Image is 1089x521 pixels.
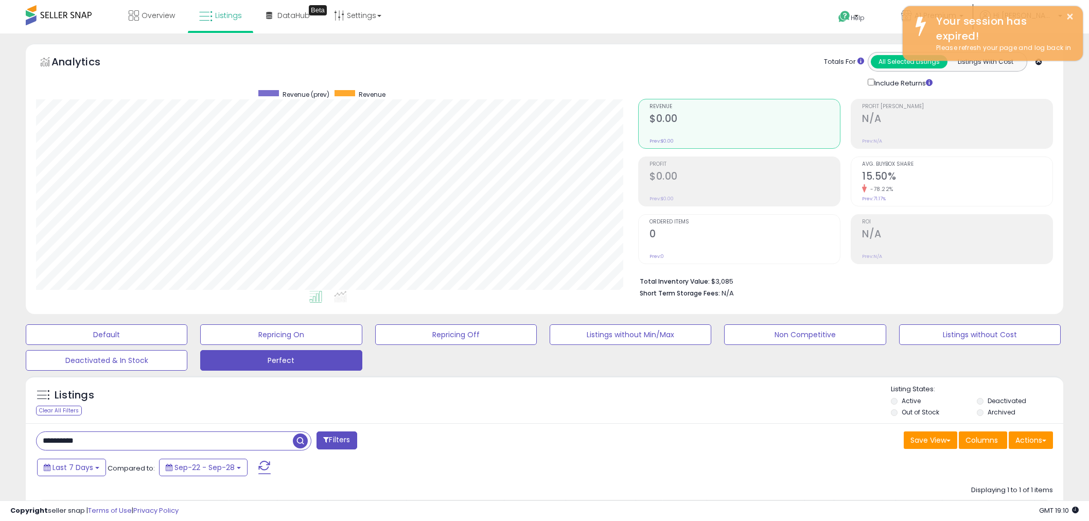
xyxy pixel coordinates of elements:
button: Columns [959,431,1007,449]
div: Totals For [824,57,864,67]
div: Tooltip anchor [309,5,327,15]
h5: Listings [55,388,94,403]
a: Help [830,3,885,33]
button: Perfect [200,350,362,371]
span: Revenue (prev) [283,90,329,99]
label: Archived [988,408,1015,416]
span: ROI [862,219,1052,225]
small: Prev: N/A [862,138,882,144]
button: All Selected Listings [871,55,947,68]
span: DataHub [277,10,310,21]
b: Total Inventory Value: [640,277,710,286]
span: 2025-10-7 19:10 GMT [1039,506,1079,515]
span: Columns [965,435,998,445]
div: Displaying 1 to 1 of 1 items [971,485,1053,495]
span: Profit [PERSON_NAME] [862,104,1052,110]
span: Ordered Items [649,219,840,225]
label: Deactivated [988,396,1026,405]
span: Profit [649,162,840,167]
span: Avg. Buybox Share [862,162,1052,167]
i: Get Help [838,10,851,23]
button: Filters [317,431,357,449]
h2: $0.00 [649,170,840,184]
button: Repricing On [200,324,362,345]
label: Out of Stock [902,408,939,416]
button: Listings With Cost [947,55,1024,68]
button: Save View [904,431,957,449]
h2: 0 [649,228,840,242]
span: Overview [142,10,175,21]
a: Privacy Policy [133,506,179,515]
small: Prev: 71.17% [862,196,886,202]
button: Deactivated & In Stock [26,350,187,371]
a: Terms of Use [88,506,132,515]
label: Active [902,396,921,405]
span: Compared to: [108,463,155,473]
h2: N/A [862,228,1052,242]
p: Listing States: [891,385,1063,394]
button: Last 7 Days [37,459,106,476]
h2: 15.50% [862,170,1052,184]
small: -78.22% [867,185,893,193]
h2: N/A [862,113,1052,127]
span: Help [851,13,865,22]
span: Revenue [359,90,385,99]
button: Listings without Min/Max [550,324,711,345]
button: Default [26,324,187,345]
span: Revenue [649,104,840,110]
button: Listings without Cost [899,324,1061,345]
span: Listings [215,10,242,21]
h5: Analytics [51,55,120,72]
li: $3,085 [640,274,1045,287]
div: Your session has expired! [928,14,1075,43]
span: Sep-22 - Sep-28 [174,462,235,473]
button: Non Competitive [724,324,886,345]
div: Please refresh your page and log back in [928,43,1075,53]
button: Repricing Off [375,324,537,345]
h2: $0.00 [649,113,840,127]
button: Sep-22 - Sep-28 [159,459,248,476]
small: Prev: $0.00 [649,138,674,144]
small: Prev: $0.00 [649,196,674,202]
div: seller snap | | [10,506,179,516]
button: Actions [1009,431,1053,449]
b: Short Term Storage Fees: [640,289,720,298]
strong: Copyright [10,506,48,515]
span: N/A [722,288,734,298]
button: × [1066,10,1074,23]
div: Clear All Filters [36,406,82,415]
small: Prev: 0 [649,253,664,259]
small: Prev: N/A [862,253,882,259]
div: Include Returns [860,77,945,89]
span: Last 7 Days [52,462,93,473]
